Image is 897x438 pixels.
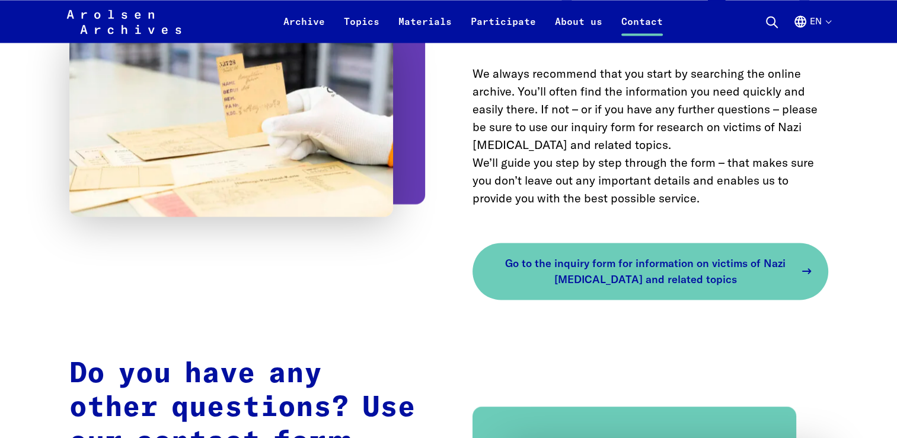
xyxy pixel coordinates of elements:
[496,255,795,287] span: Go to the inquiry form for information on victims of Nazi [MEDICAL_DATA] and related topics
[473,243,828,300] a: Go to the inquiry form for information on victims of Nazi [MEDICAL_DATA] and related topics
[274,7,672,36] nav: Primary
[461,14,545,43] a: Participate
[274,14,334,43] a: Archive
[473,65,828,207] p: We always recommend that you start by searching the online archive. You’ll often find the informa...
[334,14,389,43] a: Topics
[545,14,612,43] a: About us
[389,14,461,43] a: Materials
[612,14,672,43] a: Contact
[793,14,831,43] button: English, language selection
